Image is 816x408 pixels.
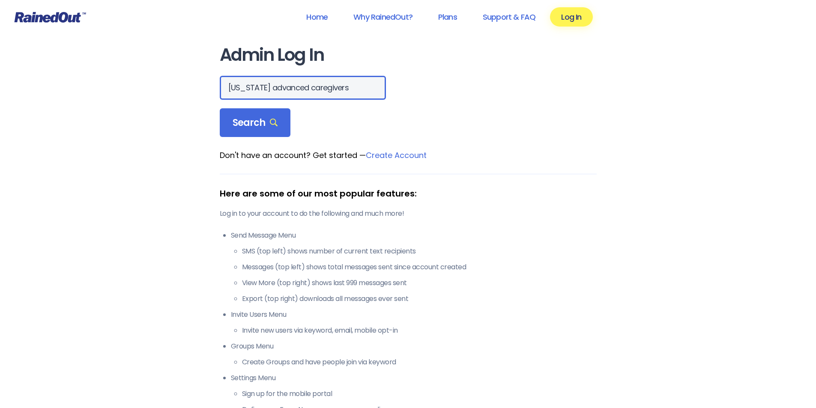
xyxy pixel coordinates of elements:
a: Support & FAQ [472,7,547,27]
li: Create Groups and have people join via keyword [242,357,597,367]
span: Search [233,117,278,129]
li: SMS (top left) shows number of current text recipients [242,246,597,256]
a: Create Account [366,150,427,161]
div: Search [220,108,291,137]
li: Sign up for the mobile portal [242,389,597,399]
a: Plans [427,7,468,27]
a: Why RainedOut? [342,7,424,27]
li: View More (top right) shows last 999 messages sent [242,278,597,288]
li: Messages (top left) shows total messages sent since account created [242,262,597,272]
h1: Admin Log In [220,45,597,65]
input: Search Orgs… [220,76,386,100]
li: Invite new users via keyword, email, mobile opt-in [242,325,597,336]
li: Groups Menu [231,341,597,367]
li: Export (top right) downloads all messages ever sent [242,294,597,304]
a: Log In [550,7,592,27]
li: Send Message Menu [231,230,597,304]
a: Home [295,7,339,27]
div: Here are some of our most popular features: [220,187,597,200]
li: Invite Users Menu [231,310,597,336]
p: Log in to your account to do the following and much more! [220,208,597,219]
